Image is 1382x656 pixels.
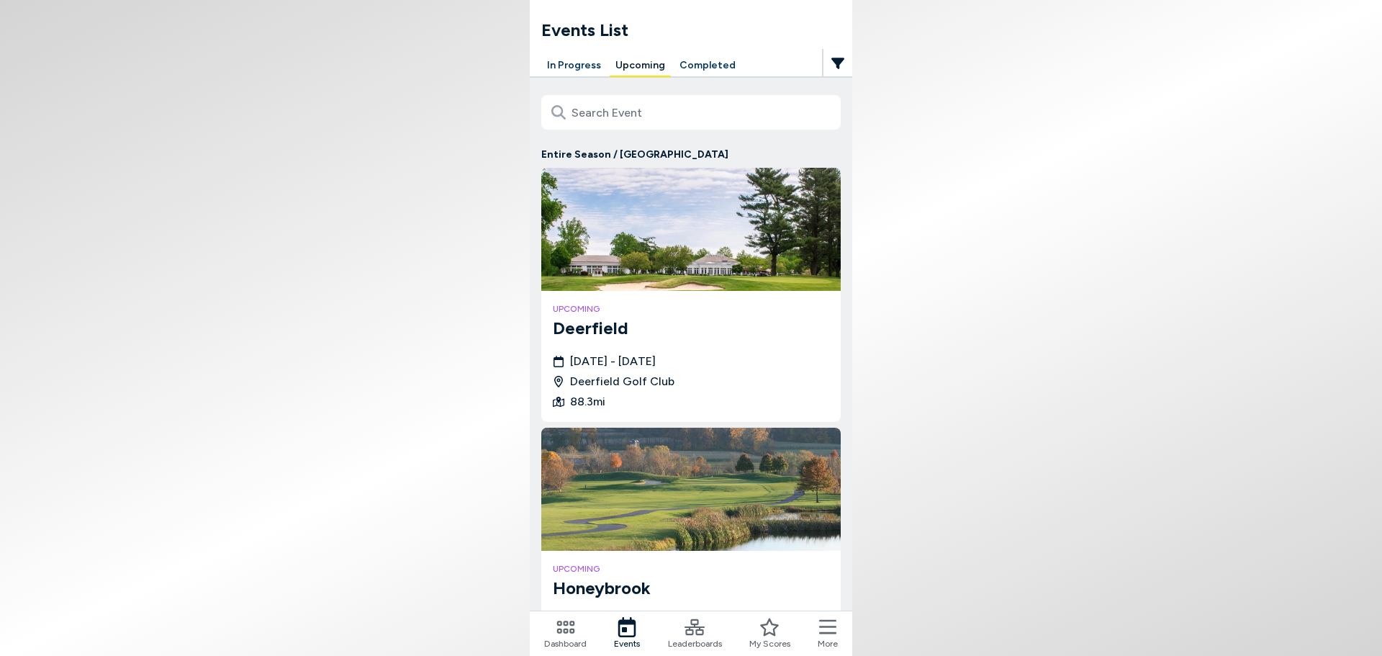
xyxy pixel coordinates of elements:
[553,315,829,341] h3: Deerfield
[553,575,829,601] h3: Honeybrook
[553,562,829,575] h4: upcoming
[541,147,841,162] p: Entire Season / [GEOGRAPHIC_DATA]
[544,617,587,650] a: Dashboard
[541,168,841,422] a: DeerfieldupcomingDeerfield[DATE] - [DATE]Deerfield Golf Club88.3mi
[570,393,605,410] span: 88.3 mi
[818,617,838,650] button: More
[553,302,829,315] h4: upcoming
[544,637,587,650] span: Dashboard
[749,637,790,650] span: My Scores
[674,55,741,77] button: Completed
[541,168,841,291] img: Deerfield
[541,17,852,43] h1: Events List
[610,55,671,77] button: Upcoming
[614,617,640,650] a: Events
[541,55,607,77] button: In Progress
[530,55,852,77] div: Manage your account
[570,353,656,370] span: [DATE] - [DATE]
[818,637,838,650] span: More
[541,428,841,551] img: Honeybrook
[668,617,722,650] a: Leaderboards
[614,637,640,650] span: Events
[668,637,722,650] span: Leaderboards
[749,617,790,650] a: My Scores
[541,95,841,130] input: Search Event
[570,373,674,390] span: Deerfield Golf Club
